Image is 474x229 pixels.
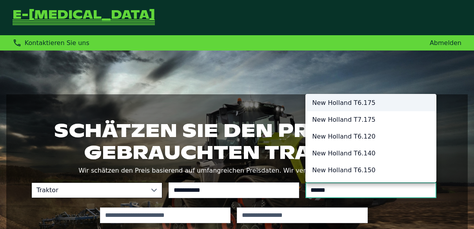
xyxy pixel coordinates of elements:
[13,38,89,47] div: Kontaktieren Sie uns
[25,39,89,47] span: Kontaktieren Sie uns
[430,39,461,47] a: Abmelden
[306,179,436,195] li: New Holland T6.155
[13,9,155,26] a: Zurück zur Startseite
[306,128,436,145] li: New Holland T6.120
[32,183,146,198] span: Traktor
[31,165,443,176] p: Wir schätzen den Preis basierend auf umfangreichen Preisdaten. Wir verkaufen und liefern ebenfalls.
[306,94,436,111] li: New Holland T6.175
[306,162,436,179] li: New Holland T6.150
[31,119,443,163] h1: Schätzen Sie den Preis Ihres gebrauchten Traktors
[306,145,436,162] li: New Holland T6.140
[306,111,436,128] li: New Holland T7.175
